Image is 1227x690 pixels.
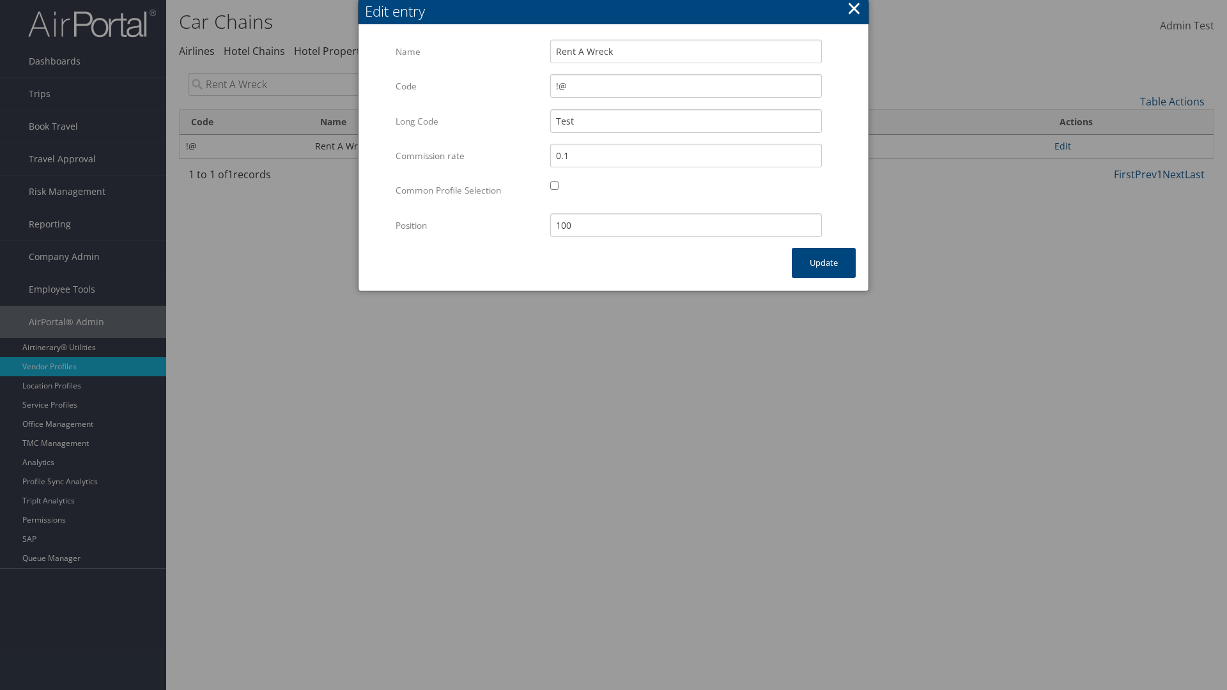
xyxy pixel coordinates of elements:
[396,144,541,168] label: Commission rate
[396,109,541,134] label: Long Code
[792,248,856,278] button: Update
[396,40,541,64] label: Name
[396,178,541,203] label: Common Profile Selection
[365,1,868,21] div: Edit entry
[396,74,541,98] label: Code
[396,213,541,238] label: Position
